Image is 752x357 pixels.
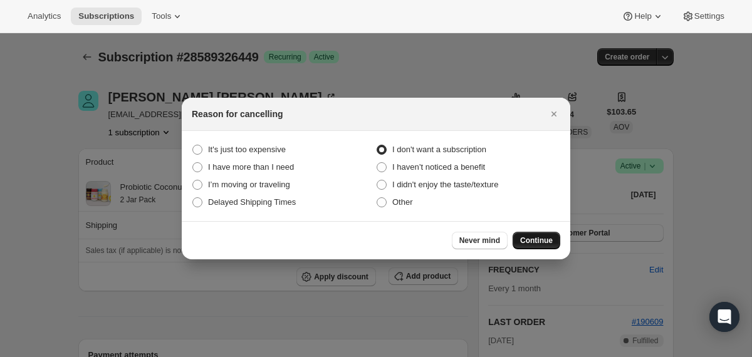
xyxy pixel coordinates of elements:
[392,197,413,207] span: Other
[392,162,485,172] span: I haven’t noticed a benefit
[392,145,486,154] span: I don't want a subscription
[208,180,290,189] span: I’m moving or traveling
[634,11,651,21] span: Help
[459,235,500,246] span: Never mind
[28,11,61,21] span: Analytics
[208,162,294,172] span: I have more than I need
[520,235,553,246] span: Continue
[20,8,68,25] button: Analytics
[709,302,739,332] div: Open Intercom Messenger
[71,8,142,25] button: Subscriptions
[545,105,563,123] button: Close
[694,11,724,21] span: Settings
[208,145,286,154] span: It's just too expensive
[78,11,134,21] span: Subscriptions
[152,11,171,21] span: Tools
[614,8,671,25] button: Help
[452,232,508,249] button: Never mind
[144,8,191,25] button: Tools
[208,197,296,207] span: Delayed Shipping Times
[674,8,732,25] button: Settings
[192,108,283,120] h2: Reason for cancelling
[392,180,498,189] span: I didn't enjoy the taste/texture
[513,232,560,249] button: Continue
